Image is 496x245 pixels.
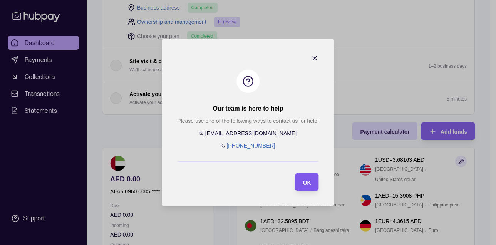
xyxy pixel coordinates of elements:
[295,173,319,191] button: OK
[177,117,318,125] p: Please use one of the following ways to contact us for help:
[205,130,297,136] a: [EMAIL_ADDRESS][DOMAIN_NAME]
[226,143,275,149] a: [PHONE_NUMBER]
[213,104,283,113] h2: Our team is here to help
[303,180,311,186] span: OK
